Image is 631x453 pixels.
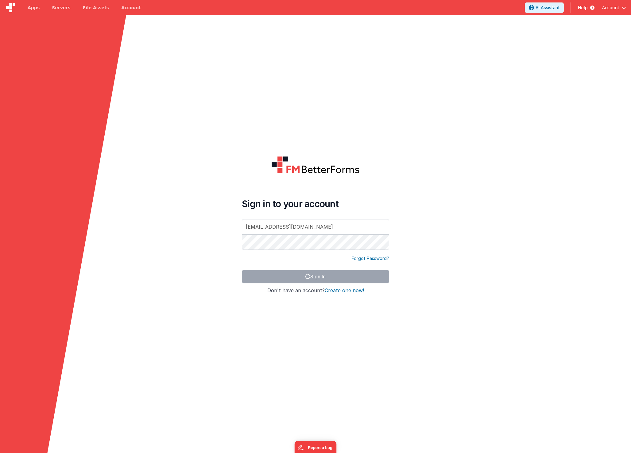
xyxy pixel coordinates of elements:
a: Forgot Password? [352,255,389,261]
button: Sign In [242,270,389,283]
button: Create one now! [325,288,364,293]
span: Help [578,5,588,11]
button: Account [602,5,626,11]
span: Account [602,5,619,11]
h4: Don't have an account? [242,288,389,293]
input: Email Address [242,219,389,234]
span: AI Assistant [536,5,560,11]
h4: Sign in to your account [242,198,389,209]
span: File Assets [83,5,109,11]
span: Apps [28,5,40,11]
button: AI Assistant [525,2,564,13]
span: Servers [52,5,70,11]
